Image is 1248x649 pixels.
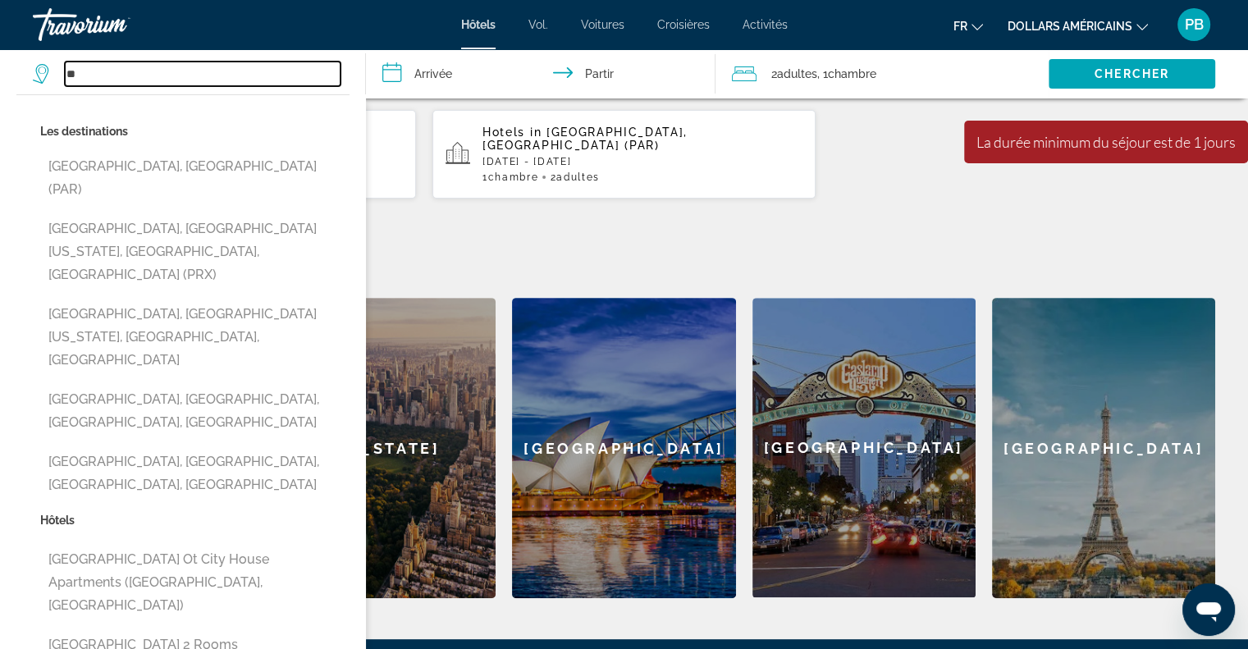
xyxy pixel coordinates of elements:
[488,171,539,183] span: Chambre
[40,120,350,143] p: Les destinations
[40,384,350,438] button: [GEOGRAPHIC_DATA], [GEOGRAPHIC_DATA], [GEOGRAPHIC_DATA], [GEOGRAPHIC_DATA]
[777,67,817,80] font: adultes
[272,298,496,598] a: [US_STATE]
[366,49,715,98] button: Dates d'arrivée et de départ
[828,67,876,80] font: Chambre
[1185,16,1204,33] font: PB
[976,133,1236,151] div: La durée minimum du séjour est de 1 jours
[556,171,600,183] span: Adultes
[40,446,350,500] button: [GEOGRAPHIC_DATA], [GEOGRAPHIC_DATA], [GEOGRAPHIC_DATA], [GEOGRAPHIC_DATA]
[771,67,777,80] font: 2
[40,509,350,532] p: Hôtels
[1182,583,1235,636] iframe: Bouton de lancement de la fenêtre de messagerie
[432,109,816,199] button: Hotels in [GEOGRAPHIC_DATA], [GEOGRAPHIC_DATA] (PAR)[DATE] - [DATE]1Chambre2Adultes
[1008,20,1132,33] font: dollars américains
[482,171,538,183] span: 1
[40,151,350,205] button: [GEOGRAPHIC_DATA], [GEOGRAPHIC_DATA] (PAR)
[1049,59,1215,89] button: Chercher
[550,171,599,183] span: 2
[482,126,542,139] span: Hotels in
[528,18,548,31] a: Vol.
[482,126,688,152] span: [GEOGRAPHIC_DATA], [GEOGRAPHIC_DATA] (PAR)
[743,18,788,31] a: Activités
[461,18,496,31] a: Hôtels
[512,298,735,598] a: [GEOGRAPHIC_DATA]
[40,544,350,621] button: [GEOGRAPHIC_DATA] Ot City House Apartments ([GEOGRAPHIC_DATA], [GEOGRAPHIC_DATA])
[33,3,197,46] a: Travorium
[953,20,967,33] font: fr
[482,156,802,167] p: [DATE] - [DATE]
[657,18,710,31] a: Croisières
[1095,67,1169,80] font: Chercher
[752,298,976,597] div: [GEOGRAPHIC_DATA]
[992,298,1215,598] a: [GEOGRAPHIC_DATA]
[953,14,983,38] button: Changer de langue
[752,298,976,598] a: [GEOGRAPHIC_DATA]
[40,213,350,290] button: [GEOGRAPHIC_DATA], [GEOGRAPHIC_DATA][US_STATE], [GEOGRAPHIC_DATA], [GEOGRAPHIC_DATA] (PRX)
[1008,14,1148,38] button: Changer de devise
[33,249,1215,281] h2: Destinations en vedette
[581,18,624,31] a: Voitures
[40,299,350,376] button: [GEOGRAPHIC_DATA], [GEOGRAPHIC_DATA][US_STATE], [GEOGRAPHIC_DATA], [GEOGRAPHIC_DATA]
[1173,7,1215,42] button: Menu utilisateur
[715,49,1049,98] button: Voyageurs : 2 adultes, 0 enfants
[817,67,828,80] font: , 1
